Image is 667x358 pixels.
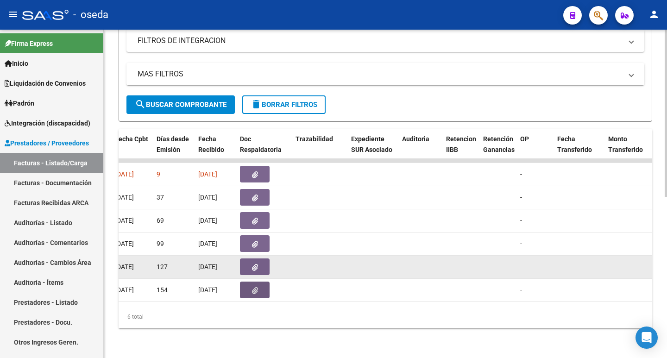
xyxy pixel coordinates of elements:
mat-icon: person [648,9,660,20]
mat-expansion-panel-header: FILTROS DE INTEGRACION [126,30,644,52]
span: OP [520,135,529,143]
span: 37 [157,194,164,201]
span: Fecha Cpbt [115,135,148,143]
span: Padrón [5,98,34,108]
span: - [520,194,522,201]
span: Expediente SUR Asociado [351,135,392,153]
span: Retención Ganancias [483,135,515,153]
span: Integración (discapacidad) [5,118,90,128]
span: Retencion IIBB [446,135,476,153]
span: Doc Respaldatoria [240,135,282,153]
datatable-header-cell: Retención Ganancias [479,129,516,170]
span: - [520,286,522,294]
span: Días desde Emisión [157,135,189,153]
span: [DATE] [198,263,217,270]
span: Trazabilidad [296,135,333,143]
span: Liquidación de Convenios [5,78,86,88]
span: [DATE] [198,194,217,201]
datatable-header-cell: Trazabilidad [292,129,347,170]
div: 6 total [119,305,652,328]
span: [DATE] [198,170,217,178]
span: [DATE] [198,286,217,294]
span: [DATE] [115,194,134,201]
span: [DATE] [115,217,134,224]
span: [DATE] [115,240,134,247]
datatable-header-cell: Expediente SUR Asociado [347,129,398,170]
span: Inicio [5,58,28,69]
datatable-header-cell: Doc Respaldatoria [236,129,292,170]
button: Buscar Comprobante [126,95,235,114]
span: 69 [157,217,164,224]
span: 127 [157,263,168,270]
span: [DATE] [115,286,134,294]
span: Monto Transferido [608,135,643,153]
span: - [520,263,522,270]
datatable-header-cell: OP [516,129,554,170]
span: - [520,217,522,224]
datatable-header-cell: Monto Transferido [604,129,655,170]
span: Auditoria [402,135,429,143]
datatable-header-cell: Fecha Recibido [195,129,236,170]
span: [DATE] [115,263,134,270]
span: Firma Express [5,38,53,49]
datatable-header-cell: Retencion IIBB [442,129,479,170]
datatable-header-cell: Fecha Transferido [554,129,604,170]
mat-icon: delete [251,99,262,110]
span: 99 [157,240,164,247]
button: Borrar Filtros [242,95,326,114]
span: Fecha Recibido [198,135,224,153]
span: Prestadores / Proveedores [5,138,89,148]
datatable-header-cell: Auditoria [398,129,442,170]
span: Fecha Transferido [557,135,592,153]
span: [DATE] [198,240,217,247]
span: 154 [157,286,168,294]
span: - [520,170,522,178]
datatable-header-cell: Fecha Cpbt [111,129,153,170]
span: [DATE] [115,170,134,178]
div: Open Intercom Messenger [636,327,658,349]
span: Buscar Comprobante [135,100,227,109]
mat-icon: search [135,99,146,110]
span: 9 [157,170,160,178]
span: Borrar Filtros [251,100,317,109]
span: - oseda [73,5,108,25]
span: [DATE] [198,217,217,224]
mat-panel-title: FILTROS DE INTEGRACION [138,36,622,46]
mat-expansion-panel-header: MAS FILTROS [126,63,644,85]
span: - [520,240,522,247]
datatable-header-cell: Días desde Emisión [153,129,195,170]
mat-icon: menu [7,9,19,20]
mat-panel-title: MAS FILTROS [138,69,622,79]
